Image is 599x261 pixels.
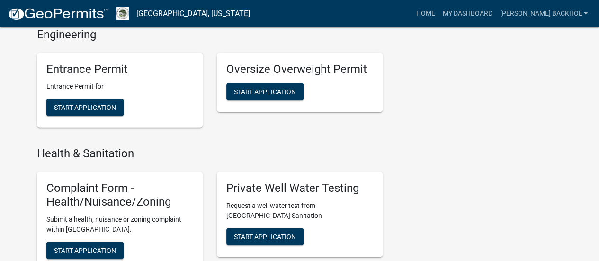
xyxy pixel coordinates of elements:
[46,215,193,234] p: Submit a health, nuisance or zoning complaint within [GEOGRAPHIC_DATA].
[226,181,373,195] h5: Private Well Water Testing
[54,104,116,111] span: Start Application
[226,228,304,245] button: Start Application
[46,63,193,76] h5: Entrance Permit
[412,5,438,23] a: Home
[234,233,296,241] span: Start Application
[116,7,129,20] img: Boone County, Iowa
[496,5,591,23] a: [PERSON_NAME] Backhoe
[438,5,496,23] a: My Dashboard
[226,63,373,76] h5: Oversize Overweight Permit
[46,81,193,91] p: Entrance Permit for
[136,6,250,22] a: [GEOGRAPHIC_DATA], [US_STATE]
[234,88,296,96] span: Start Application
[46,99,124,116] button: Start Application
[226,201,373,221] p: Request a well water test from [GEOGRAPHIC_DATA] Sanitation
[54,246,116,254] span: Start Application
[226,83,304,100] button: Start Application
[46,181,193,209] h5: Complaint Form - Health/Nuisance/Zoning
[37,28,383,42] h4: Engineering
[37,147,383,161] h4: Health & Sanitation
[46,242,124,259] button: Start Application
